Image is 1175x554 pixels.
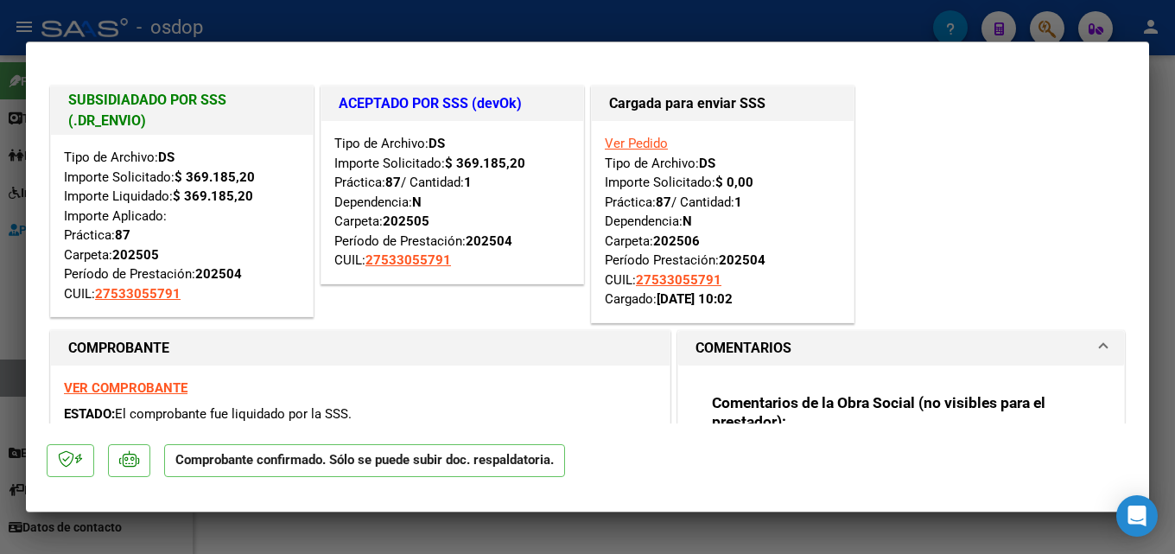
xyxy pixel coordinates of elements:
[653,233,700,249] strong: 202506
[699,156,715,171] strong: DS
[445,156,525,171] strong: $ 369.185,20
[609,93,836,114] h1: Cargada para enviar SSS
[115,406,352,422] span: El comprobante fue liquidado por la SSS.
[365,252,451,268] span: 27533055791
[339,93,566,114] h1: ACEPTADO POR SSS (devOk)
[734,194,742,210] strong: 1
[429,136,445,151] strong: DS
[605,136,668,151] a: Ver Pedido
[683,213,692,229] strong: N
[68,340,169,356] strong: COMPROBANTE
[1116,495,1158,537] div: Open Intercom Messenger
[112,247,159,263] strong: 202505
[464,175,472,190] strong: 1
[719,252,765,268] strong: 202504
[712,394,1045,430] strong: Comentarios de la Obra Social (no visibles para el prestador):
[158,150,175,165] strong: DS
[95,286,181,302] span: 27533055791
[173,188,253,204] strong: $ 369.185,20
[605,134,841,309] div: Tipo de Archivo: Importe Solicitado: Práctica: / Cantidad: Dependencia: Carpeta: Período Prestaci...
[678,331,1124,366] mat-expansion-panel-header: COMENTARIOS
[695,338,791,359] h1: COMENTARIOS
[115,227,130,243] strong: 87
[715,175,753,190] strong: $ 0,00
[412,194,422,210] strong: N
[636,272,721,288] span: 27533055791
[385,175,401,190] strong: 87
[68,90,295,131] h1: SUBSIDIADADO POR SSS (.DR_ENVIO)
[64,380,187,396] a: VER COMPROBANTE
[64,148,300,303] div: Tipo de Archivo: Importe Solicitado: Importe Liquidado: Importe Aplicado: Práctica: Carpeta: Perí...
[164,444,565,478] p: Comprobante confirmado. Sólo se puede subir doc. respaldatoria.
[466,233,512,249] strong: 202504
[195,266,242,282] strong: 202504
[657,291,733,307] strong: [DATE] 10:02
[334,134,570,271] div: Tipo de Archivo: Importe Solicitado: Práctica: / Cantidad: Dependencia: Carpeta: Período de Prest...
[678,366,1124,544] div: COMENTARIOS
[175,169,255,185] strong: $ 369.185,20
[383,213,429,229] strong: 202505
[64,406,115,422] span: ESTADO:
[656,194,671,210] strong: 87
